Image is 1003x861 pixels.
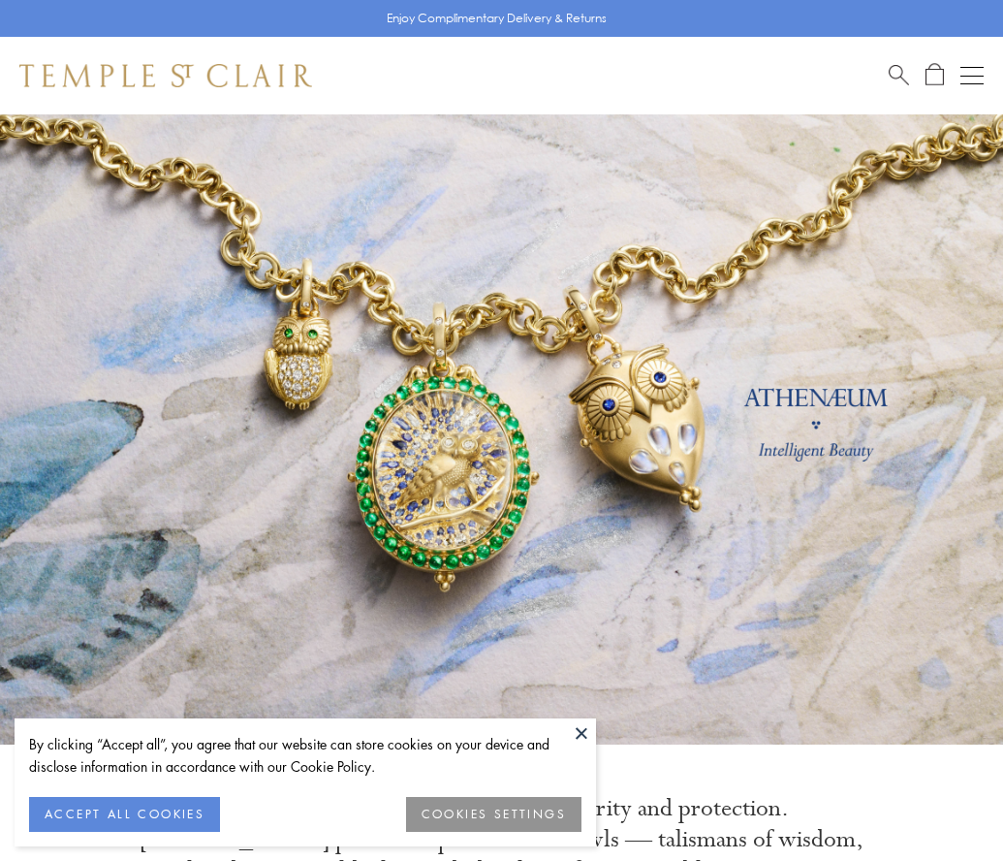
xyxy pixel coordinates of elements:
[19,64,312,87] img: Temple St. Clair
[889,63,909,87] a: Search
[29,797,220,832] button: ACCEPT ALL COOKIES
[29,733,581,778] div: By clicking “Accept all”, you agree that our website can store cookies on your device and disclos...
[387,9,607,28] p: Enjoy Complimentary Delivery & Returns
[960,64,984,87] button: Open navigation
[925,63,944,87] a: Open Shopping Bag
[406,797,581,832] button: COOKIES SETTINGS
